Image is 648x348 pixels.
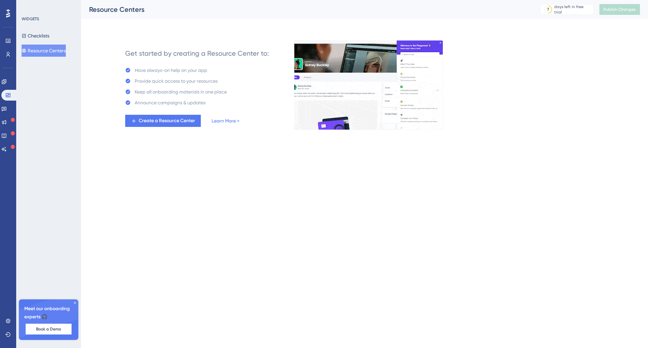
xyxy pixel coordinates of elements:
[547,7,549,12] div: 7
[620,321,640,342] iframe: UserGuiding AI Assistant Launcher
[135,88,227,96] div: Keep all onboarding materials in one place
[135,66,207,74] div: Have always-on help on your app
[212,117,239,125] a: Learn More >
[89,5,523,14] div: Resource Centers
[36,326,61,332] span: Book a Demo
[603,7,636,12] span: Publish Changes
[22,30,49,42] button: Checklists
[24,305,73,321] span: Meet our onboarding experts 🎧
[135,99,206,107] div: Announce campaigns & updates
[22,16,39,22] div: WIDGETS
[554,4,592,15] div: days left in free trial
[294,40,443,130] img: 0356d1974f90e2cc51a660023af54dec.gif
[125,115,201,127] button: Create a Resource Center
[22,45,66,57] button: Resource Centers
[139,117,195,125] span: Create a Resource Center
[599,4,640,15] button: Publish Changes
[26,324,72,334] button: Book a Demo
[125,49,269,58] div: Get started by creating a Resource Center to:
[135,77,218,85] div: Provide quick access to your resources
